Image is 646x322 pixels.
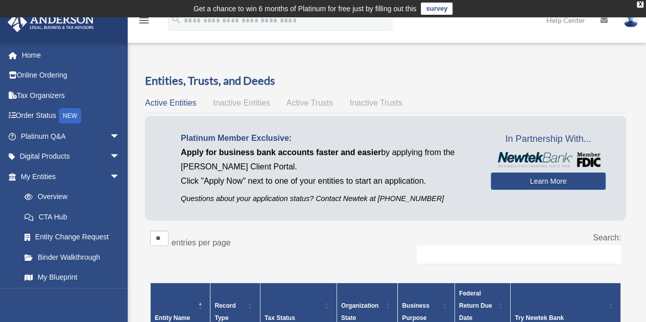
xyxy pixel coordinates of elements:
span: Business Purpose [402,302,429,321]
img: Anderson Advisors Platinum Portal [5,12,97,32]
p: Questions about your application status? Contact Newtek at [PHONE_NUMBER] [181,192,475,205]
div: Get a chance to win 6 months of Platinum for free just by filling out this [194,3,417,15]
a: My Entitiesarrow_drop_down [7,166,130,187]
span: Record Type [214,302,235,321]
a: Learn More [491,172,606,190]
a: Overview [14,187,125,207]
span: Organization State [341,302,378,321]
p: by applying from the [PERSON_NAME] Client Portal. [181,145,475,174]
span: Active Entities [145,98,196,107]
i: menu [138,14,150,27]
a: CTA Hub [14,207,130,227]
i: search [171,14,182,25]
a: Home [7,45,135,65]
a: My Blueprint [14,267,130,288]
a: Online Ordering [7,65,135,86]
label: Search: [593,233,621,242]
img: User Pic [623,13,638,28]
span: arrow_drop_down [110,126,130,147]
p: Platinum Member Exclusive: [181,131,475,145]
div: close [637,2,643,8]
a: Binder Walkthrough [14,247,130,267]
span: Entity Name [155,314,190,321]
div: NEW [59,108,81,123]
a: survey [421,3,452,15]
span: In Partnership With... [491,131,606,147]
span: arrow_drop_down [110,146,130,167]
span: arrow_drop_down [110,166,130,187]
span: Apply for business bank accounts faster and easier [181,148,381,157]
a: Order StatusNEW [7,106,135,127]
a: menu [138,18,150,27]
h3: Entities, Trusts, and Deeds [145,73,626,89]
p: Click "Apply Now" next to one of your entities to start an application. [181,174,475,188]
a: Entity Change Request [14,227,130,247]
span: Inactive Trusts [350,98,402,107]
span: Tax Status [265,314,295,321]
span: Federal Return Due Date [459,290,492,321]
span: Active Trusts [286,98,333,107]
a: Digital Productsarrow_drop_down [7,146,135,167]
label: entries per page [172,238,231,247]
a: Tax Due Dates [14,287,130,308]
img: NewtekBankLogoSM.png [496,152,601,167]
a: Platinum Q&Aarrow_drop_down [7,126,135,146]
span: Inactive Entities [213,98,270,107]
a: Tax Organizers [7,85,135,106]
